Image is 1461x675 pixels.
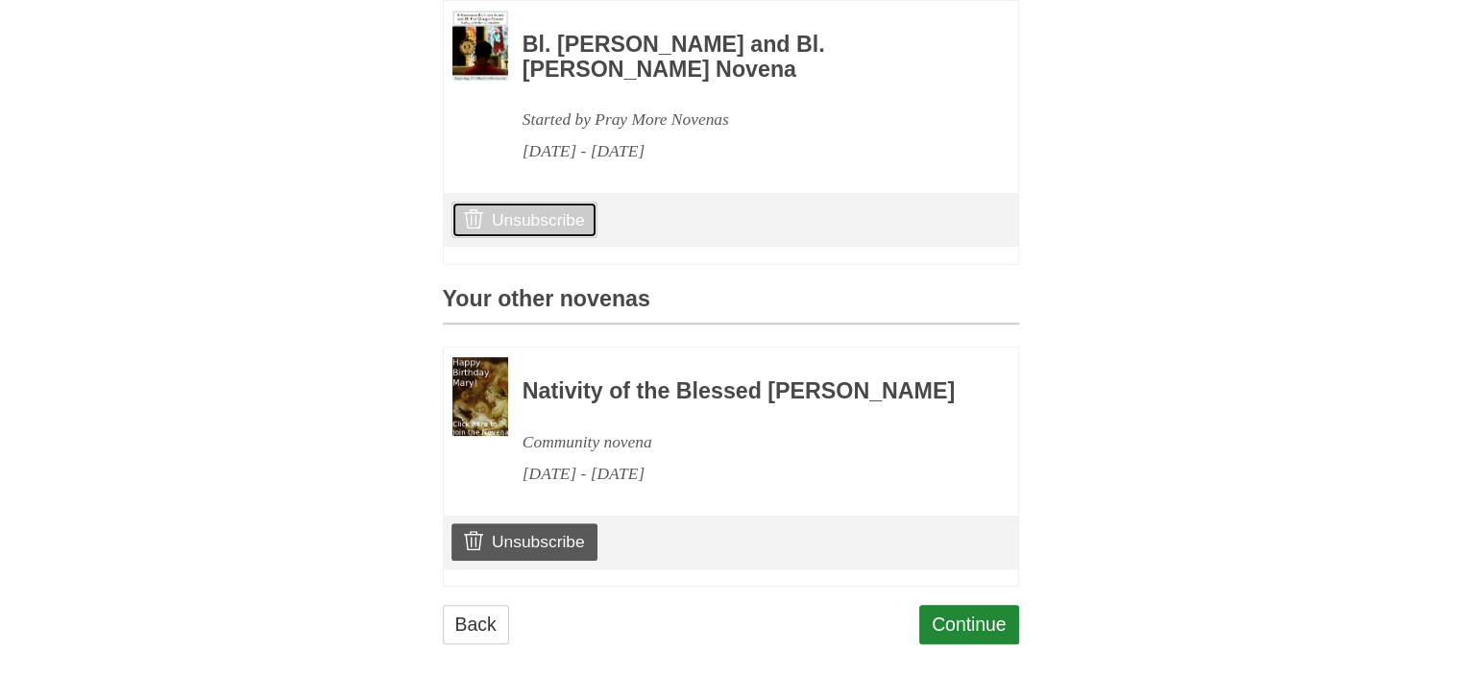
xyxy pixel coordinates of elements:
img: Novena image [452,357,508,436]
div: [DATE] - [DATE] [523,135,966,167]
a: Continue [919,605,1019,644]
a: Unsubscribe [451,202,597,238]
h3: Nativity of the Blessed [PERSON_NAME] [523,379,966,404]
div: Started by Pray More Novenas [523,104,966,135]
a: Unsubscribe [451,523,597,560]
h3: Bl. [PERSON_NAME] and Bl. [PERSON_NAME] Novena [523,33,966,82]
a: Back [443,605,509,644]
div: Community novena [523,426,966,458]
div: [DATE] - [DATE] [523,458,966,490]
h3: Your other novenas [443,287,1019,325]
img: Novena image [452,11,508,81]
